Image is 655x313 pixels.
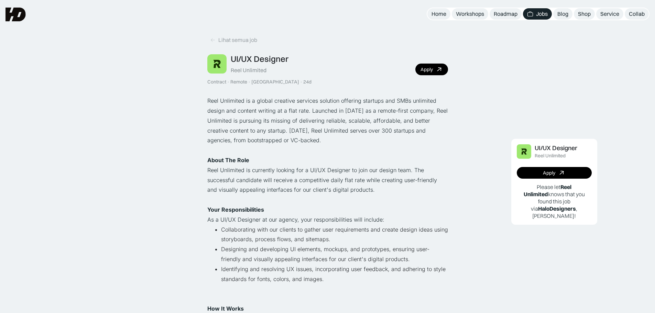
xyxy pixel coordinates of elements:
[207,294,448,304] p: ‍
[596,8,623,20] a: Service
[221,225,448,245] li: Collaborating with our clients to gather user requirements and create design ideas using storyboa...
[574,8,595,20] a: Shop
[207,165,448,195] p: Reel Unlimited is currently looking for a UI/UX Designer to join our design team. The successful ...
[421,67,433,72] div: Apply
[415,64,448,75] a: Apply
[207,96,448,145] p: Reel Unlimited is a global creative services solution offering startups and SMBs unlimited design...
[543,170,555,176] div: Apply
[230,79,247,85] div: Remote
[207,157,249,164] strong: About The Role
[535,153,566,159] div: Reel Unlimited
[207,34,260,46] a: Lihat semua job
[221,264,448,294] li: Identifying and resolving UX issues, incorporating user feedback, and adhering to style standards...
[227,79,230,85] div: ·
[303,79,312,85] div: 24d
[517,144,531,159] img: Job Image
[456,10,484,18] div: Workshops
[535,145,577,152] div: UI/UX Designer
[536,10,548,18] div: Jobs
[600,10,619,18] div: Service
[490,8,522,20] a: Roadmap
[207,206,264,213] strong: Your Responsibilities
[218,36,257,44] div: Lihat semua job
[494,10,517,18] div: Roadmap
[207,205,448,215] p: ‍ ‍
[557,10,568,18] div: Blog
[207,54,227,74] img: Job Image
[251,79,299,85] div: [GEOGRAPHIC_DATA]
[207,145,448,155] p: ‍
[629,10,645,18] div: Collab
[300,79,303,85] div: ·
[517,183,592,219] p: Please let knows that you found this job via , [PERSON_NAME]!
[538,205,576,212] b: HaloDesigners
[207,305,244,312] strong: How It Works
[207,155,448,165] p: ‍ ‍
[523,8,552,20] a: Jobs
[517,167,592,179] a: Apply
[231,54,288,64] div: UI/UX Designer
[221,244,448,264] li: Designing and developing UI elements, mockups, and prototypes, ensuring user-friendly and visuall...
[432,10,446,18] div: Home
[625,8,649,20] a: Collab
[452,8,488,20] a: Workshops
[231,67,266,74] div: Reel Unlimited
[578,10,591,18] div: Shop
[553,8,572,20] a: Blog
[524,183,572,198] b: Reel Unlimited
[427,8,450,20] a: Home
[207,215,448,225] p: As a UI/UX Designer at our agency, your responsibilities will include:
[207,79,226,85] div: Contract
[248,79,251,85] div: ·
[207,195,448,205] p: ‍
